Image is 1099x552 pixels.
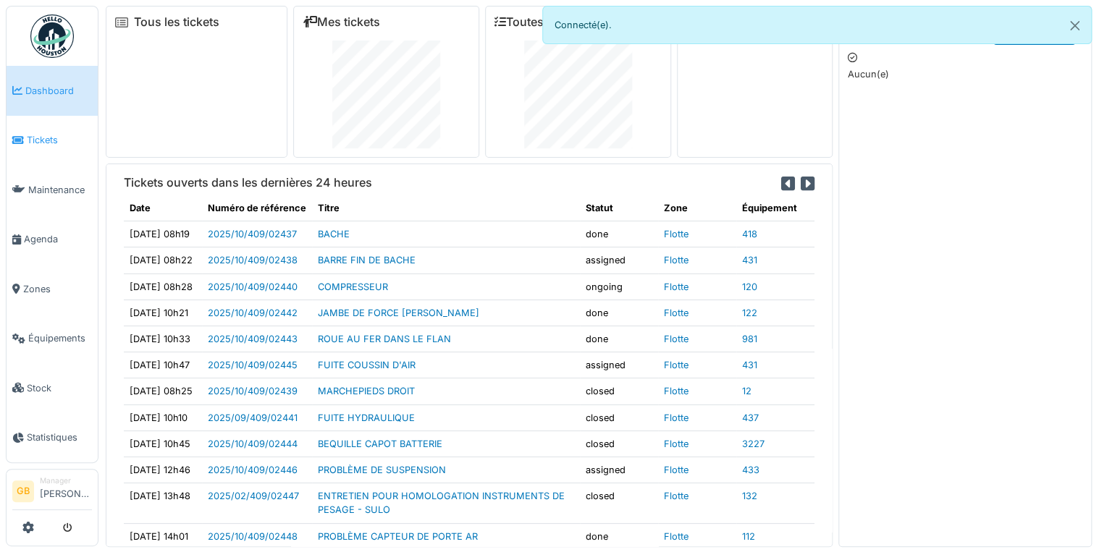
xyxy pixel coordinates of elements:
a: 112 [742,531,755,542]
td: closed [580,483,658,523]
td: [DATE] 08h28 [124,273,202,300]
a: 132 [742,491,757,501]
div: Connecté(e). [542,6,1092,44]
a: 2025/09/409/02441 [208,412,298,423]
a: 418 [742,229,757,239]
a: BARRE FIN DE BACHE [318,255,416,266]
td: [DATE] 10h21 [124,300,202,326]
a: Tous les tickets [134,15,219,29]
a: JAMBE DE FORCE [PERSON_NAME] [318,307,479,318]
a: Flotte [664,438,689,449]
span: Agenda [24,232,92,246]
a: Dashboard [7,66,98,116]
span: Statistiques [27,430,92,444]
a: 431 [742,255,757,266]
td: [DATE] 10h33 [124,326,202,352]
a: 3227 [742,438,765,449]
span: Équipements [28,331,92,345]
a: 2025/10/409/02448 [208,531,298,542]
a: ENTRETIEN POUR HOMOLOGATION INSTRUMENTS DE PESAGE - SULO [318,491,565,515]
th: Numéro de référence [202,195,312,221]
td: done [580,300,658,326]
a: GB Manager[PERSON_NAME] [12,475,92,510]
span: Tickets [27,133,92,147]
a: 2025/10/409/02446 [208,464,298,475]
td: done [580,523,658,549]
td: [DATE] 12h46 [124,457,202,483]
td: assigned [580,457,658,483]
h6: Tickets ouverts dans les dernières 24 heures [124,176,372,190]
th: Titre [312,195,580,221]
td: [DATE] 14h01 [124,523,202,549]
td: [DATE] 08h25 [124,378,202,404]
td: closed [580,378,658,404]
a: BEQUILLE CAPOT BATTERIE [318,438,442,449]
li: GB [12,480,34,502]
li: [PERSON_NAME] [40,475,92,506]
a: 2025/10/409/02438 [208,255,298,266]
a: FUITE HYDRAULIQUE [318,412,415,423]
a: 431 [742,360,757,370]
span: Maintenance [28,183,92,197]
div: Manager [40,475,92,486]
td: [DATE] 10h45 [124,430,202,457]
a: Zones [7,264,98,314]
a: Flotte [664,386,689,396]
a: 2025/10/409/02444 [208,438,298,449]
span: Zones [23,282,92,296]
a: Flotte [664,464,689,475]
a: 2025/02/409/02447 [208,491,299,501]
td: assigned [580,352,658,378]
span: Dashboard [25,84,92,98]
a: 120 [742,281,757,292]
a: PROBLÈME CAPTEUR DE PORTE AR [318,531,478,542]
td: [DATE] 10h47 [124,352,202,378]
a: 2025/10/409/02443 [208,334,298,344]
a: 2025/10/409/02439 [208,386,298,396]
a: FUITE COUSSIN D'AIR [318,360,416,370]
a: 12 [742,386,751,396]
a: Flotte [664,281,689,292]
span: Stock [27,381,92,395]
a: 2025/10/409/02437 [208,229,297,239]
button: Close [1058,7,1091,45]
a: Mes tickets [303,15,380,29]
a: COMPRESSEUR [318,281,388,292]
a: Stock [7,363,98,413]
a: 433 [742,464,759,475]
td: [DATE] 08h19 [124,221,202,247]
a: MARCHEPIEDS DROIT [318,386,415,396]
td: closed [580,404,658,430]
th: Équipement [736,195,814,221]
a: Statistiques [7,413,98,463]
th: Zone [658,195,736,221]
a: 2025/10/409/02445 [208,360,298,370]
td: assigned [580,247,658,273]
a: Tickets [7,116,98,166]
td: closed [580,430,658,457]
a: Flotte [664,255,689,266]
a: 981 [742,334,757,344]
a: PROBLÈME DE SUSPENSION [318,464,446,475]
p: Aucun(e) [848,67,1082,81]
td: done [580,221,658,247]
a: Flotte [664,360,689,370]
a: Flotte [664,531,689,542]
td: ongoing [580,273,658,300]
a: 122 [742,307,757,318]
a: Flotte [664,229,689,239]
a: Équipements [7,314,98,364]
a: 2025/10/409/02440 [208,281,298,292]
td: [DATE] 08h22 [124,247,202,273]
td: done [580,326,658,352]
td: [DATE] 13h48 [124,483,202,523]
a: 437 [742,412,759,423]
a: Flotte [664,307,689,318]
th: Statut [580,195,658,221]
th: Date [124,195,202,221]
a: Flotte [664,334,689,344]
td: [DATE] 10h10 [124,404,202,430]
a: Flotte [664,412,689,423]
a: ROUE AU FER DANS LE FLAN [318,334,451,344]
a: BACHE [318,229,350,239]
